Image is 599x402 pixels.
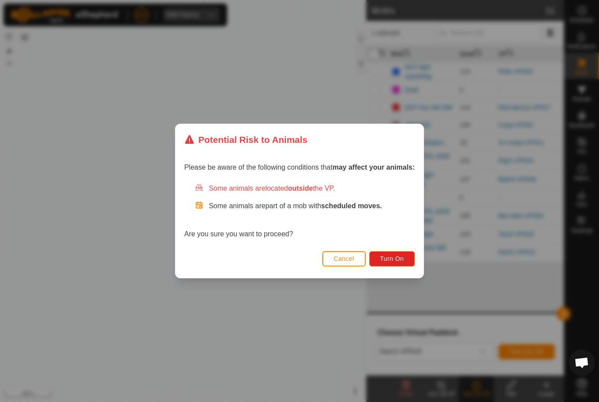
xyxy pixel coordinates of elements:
[265,202,382,210] span: part of a mob with
[184,133,307,146] div: Potential Risk to Animals
[569,349,595,376] div: Open chat
[332,164,415,171] strong: may affect your animals:
[195,183,415,194] div: Some animals are
[322,251,366,267] button: Cancel
[321,202,382,210] strong: scheduled moves.
[380,255,404,262] span: Turn On
[288,185,313,192] strong: outside
[209,201,415,211] p: Some animals are
[369,251,415,267] button: Turn On
[184,164,415,171] span: Please be aware of the following conditions that
[265,185,335,192] span: located the VP.
[184,183,415,239] div: Are you sure you want to proceed?
[334,255,354,262] span: Cancel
